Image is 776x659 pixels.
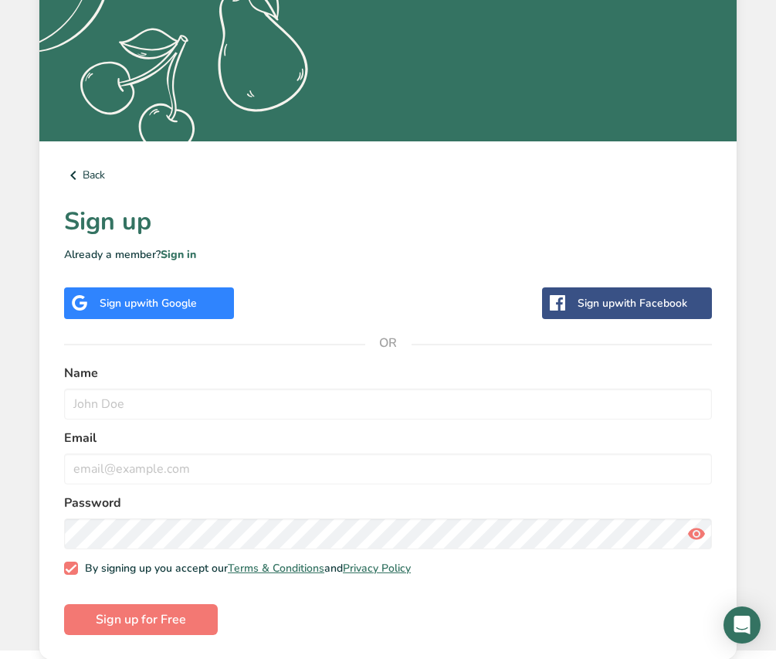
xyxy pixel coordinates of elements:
span: By signing up you accept our and [78,562,412,576]
label: Name [64,364,712,382]
span: Sign up for Free [96,610,186,629]
span: OR [365,320,412,366]
span: with Facebook [615,296,687,311]
button: Sign up for Free [64,604,218,635]
span: with Google [137,296,197,311]
a: Terms & Conditions [228,561,324,576]
a: Sign in [161,247,196,262]
a: Back [64,166,712,185]
p: Already a member? [64,246,712,263]
a: Privacy Policy [343,561,411,576]
label: Email [64,429,712,447]
input: email@example.com [64,453,712,484]
div: Sign up [578,295,687,311]
label: Password [64,494,712,512]
h1: Sign up [64,203,712,240]
div: Sign up [100,295,197,311]
input: John Doe [64,389,712,420]
div: Open Intercom Messenger [723,606,761,644]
